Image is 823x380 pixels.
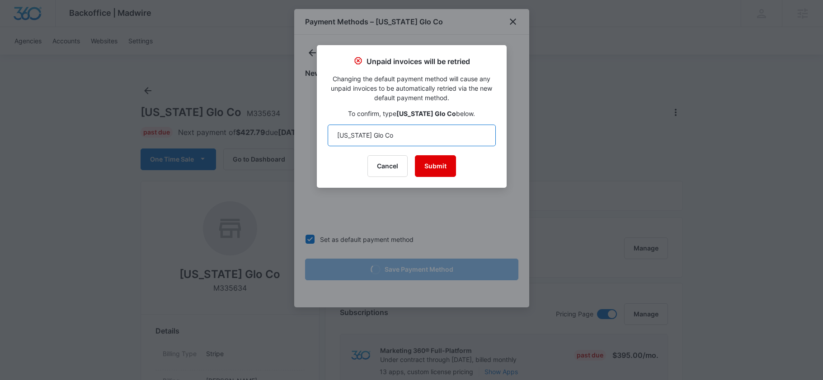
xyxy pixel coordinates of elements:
p: Unpaid invoices will be retried [367,56,470,67]
p: To confirm, type below. [328,109,496,118]
strong: [US_STATE] Glo Co [396,110,456,117]
button: Submit [415,155,456,177]
button: Cancel [367,155,408,177]
input: Arizona Glo Co [328,125,496,146]
p: Changing the default payment method will cause any unpaid invoices to be automatically retried vi... [328,74,496,102]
